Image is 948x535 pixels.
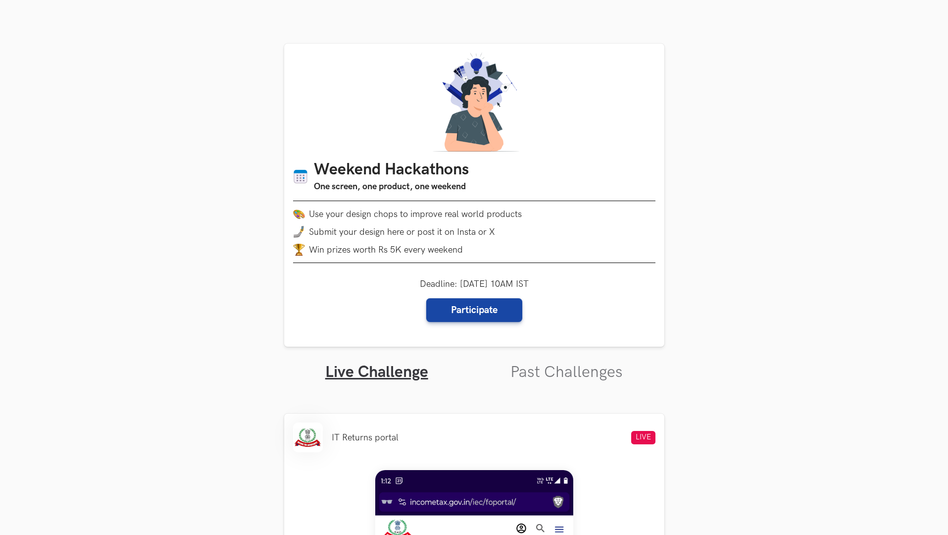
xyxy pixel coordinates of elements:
[314,180,469,194] h3: One screen, one product, one weekend
[314,160,469,180] h1: Weekend Hackathons
[293,169,308,184] img: Calendar icon
[427,53,522,152] img: A designer thinking
[293,226,305,238] img: mobile-in-hand.png
[426,298,522,322] a: Participate
[309,227,495,237] span: Submit your design here or post it on Insta or X
[284,347,664,382] ul: Tabs Interface
[332,432,399,443] li: IT Returns portal
[631,431,655,444] span: LIVE
[293,208,305,220] img: palette.png
[293,244,655,256] li: Win prizes worth Rs 5K every weekend
[420,279,529,322] div: Deadline: [DATE] 10AM IST
[293,208,655,220] li: Use your design chops to improve real world products
[510,363,623,382] a: Past Challenges
[325,363,428,382] a: Live Challenge
[293,244,305,256] img: trophy.png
